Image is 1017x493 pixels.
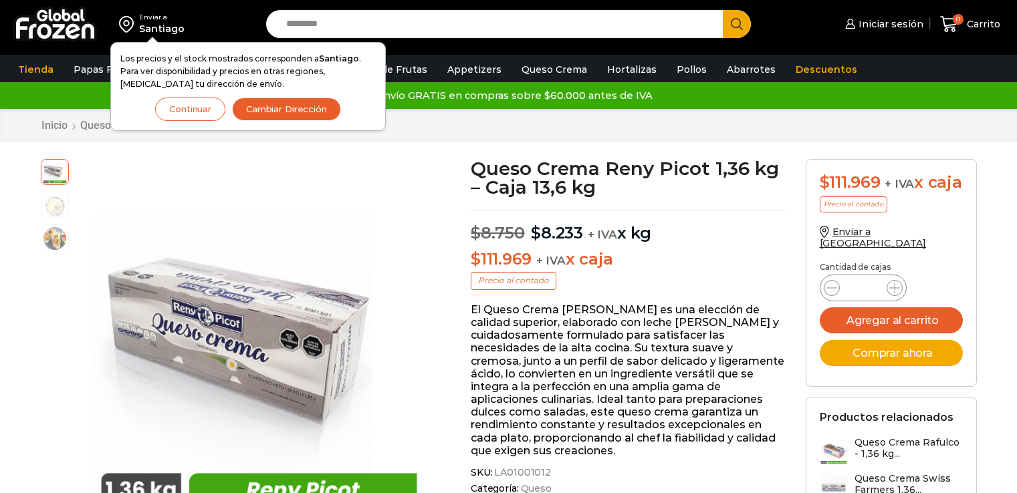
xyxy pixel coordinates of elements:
span: $ [471,249,481,269]
p: Precio al contado [820,196,887,212]
a: Inicio [41,119,68,132]
h1: Queso Crema Reny Picot 1,36 kg – Caja 13,6 kg [471,159,786,196]
a: 0 Carrito [937,9,1004,40]
bdi: 111.969 [820,172,881,192]
p: Precio al contado [471,272,556,289]
a: Queso Crema [515,57,594,82]
p: x kg [471,210,786,243]
span: Carrito [964,17,1000,31]
a: Descuentos [789,57,864,82]
span: LA01001012 [492,467,551,478]
a: Hortalizas [600,57,663,82]
span: $ [471,223,481,242]
span: Iniciar sesión [855,17,923,31]
p: x caja [471,250,786,269]
button: Continuar [155,98,225,121]
span: $ [820,172,830,192]
a: Quesos [80,119,117,132]
bdi: 8.233 [531,223,583,242]
p: Cantidad de cajas [820,263,963,272]
a: Tienda [11,57,60,82]
nav: Breadcrumb [41,119,160,132]
button: Comprar ahora [820,340,963,366]
button: Agregar al carrito [820,307,963,333]
p: El Queso Crema [PERSON_NAME] es una elección de calidad superior, elaborado con leche [PERSON_NAM... [471,303,786,457]
span: + IVA [536,254,566,267]
div: Santiago [139,22,185,35]
span: SKU: [471,467,786,478]
input: Product quantity [851,279,876,297]
h2: Productos relacionados [820,411,953,424]
p: Los precios y el stock mostrados corresponden a . Para ver disponibilidad y precios en otras regi... [120,52,376,91]
span: + IVA [588,228,617,241]
a: Enviar a [GEOGRAPHIC_DATA] [820,226,927,249]
span: salmon-ahumado-2 [41,225,68,252]
a: Papas Fritas [67,57,141,82]
span: + IVA [885,177,914,190]
span: $ [531,223,541,242]
button: Search button [723,10,751,38]
a: Appetizers [441,57,508,82]
a: Pulpa de Frutas [344,57,434,82]
a: Abarrotes [720,57,782,82]
bdi: 111.969 [471,249,532,269]
div: Enviar a [139,13,185,22]
img: address-field-icon.svg [119,13,139,35]
a: Queso Crema Rafulco - 1,36 kg... [820,437,963,466]
strong: Santiago [319,53,359,63]
a: Iniciar sesión [842,11,923,37]
div: x caja [820,173,963,192]
span: 0 [953,14,964,25]
button: Cambiar Dirección [232,98,341,121]
h3: Queso Crema Rafulco - 1,36 kg... [855,437,963,460]
span: queso crema 2 [41,192,68,219]
span: reny-picot [41,158,68,184]
a: Pollos [670,57,713,82]
bdi: 8.750 [471,223,525,242]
